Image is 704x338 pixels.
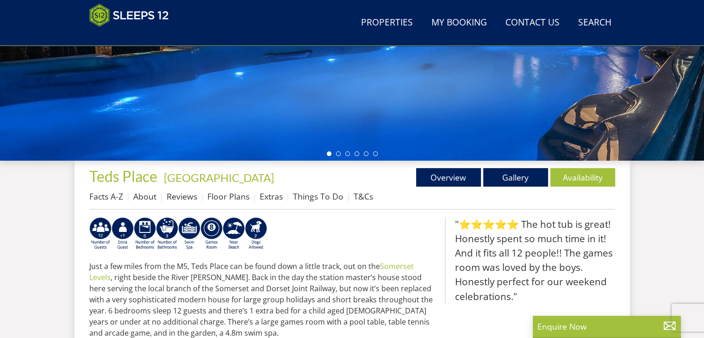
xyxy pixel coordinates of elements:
[537,320,676,332] p: Enquire Now
[160,171,274,184] span: -
[550,168,615,187] a: Availability
[445,217,615,304] blockquote: "⭐⭐⭐⭐⭐ The hot tub is great! Honestly spent so much time in it! And it fits all 12 people!! The g...
[483,168,548,187] a: Gallery
[260,191,283,202] a: Extras
[293,191,343,202] a: Things To Do
[89,4,169,27] img: Sleeps 12
[164,171,274,184] a: [GEOGRAPHIC_DATA]
[156,217,178,250] img: AD_4nXfrQBKCd8QKV6EcyfQTuP1fSIvoqRgLuFFVx4a_hKg6kgxib-awBcnbgLhyNafgZ22QHnlTp2OLYUAOUHgyjOLKJ1AgJ...
[85,32,182,40] iframe: Customer reviews powered by Trustpilot
[89,217,112,250] img: AD_4nXeyNBIiEViFqGkFxeZn-WxmRvSobfXIejYCAwY7p4slR9Pvv7uWB8BWWl9Rip2DDgSCjKzq0W1yXMRj2G_chnVa9wg_L...
[207,191,249,202] a: Floor Plans
[428,13,491,33] a: My Booking
[134,217,156,250] img: AD_4nXfRzBlt2m0mIteXDhAcJCdmEApIceFt1SPvkcB48nqgTZkfMpQlDmULa47fkdYiHD0skDUgcqepViZHFLjVKS2LWHUqM...
[200,217,223,250] img: AD_4nXdrZMsjcYNLGsKuA84hRzvIbesVCpXJ0qqnwZoX5ch9Zjv73tWe4fnFRs2gJ9dSiUubhZXckSJX_mqrZBmYExREIfryF...
[112,217,134,250] img: AD_4nXcCk2bftbgRsc6Z7ZaCx3AIT_c7zHTPupZQTZJWf-wV2AiEkW4rUmOH9T9u-JzLDS8cG3J_KR3qQxvNOpj4jKaSIvi8l...
[89,261,414,282] a: Somerset Levels
[357,13,417,33] a: Properties
[89,191,123,202] a: Facts A-Z
[245,217,267,250] img: AD_4nXe7_8LrJK20fD9VNWAdfykBvHkWcczWBt5QOadXbvIwJqtaRaRf-iI0SeDpMmH1MdC9T1Vy22FMXzzjMAvSuTB5cJ7z5...
[167,191,197,202] a: Reviews
[574,13,615,33] a: Search
[354,191,373,202] a: T&Cs
[178,217,200,250] img: AD_4nXdn99pI1dG_MZ3rRvZGvEasa8mQYQuPF1MzmnPGjj6PWFnXF41KBg6DFuKGumpc8TArkkr5Vh_xbTBM_vn_i1NdeLBYY...
[416,168,481,187] a: Overview
[89,167,160,185] a: Teds Place
[89,167,157,185] span: Teds Place
[502,13,563,33] a: Contact Us
[223,217,245,250] img: AD_4nXe7lJTbYb9d3pOukuYsm3GQOjQ0HANv8W51pVFfFFAC8dZrqJkVAnU455fekK_DxJuzpgZXdFqYqXRzTpVfWE95bX3Bz...
[133,191,156,202] a: About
